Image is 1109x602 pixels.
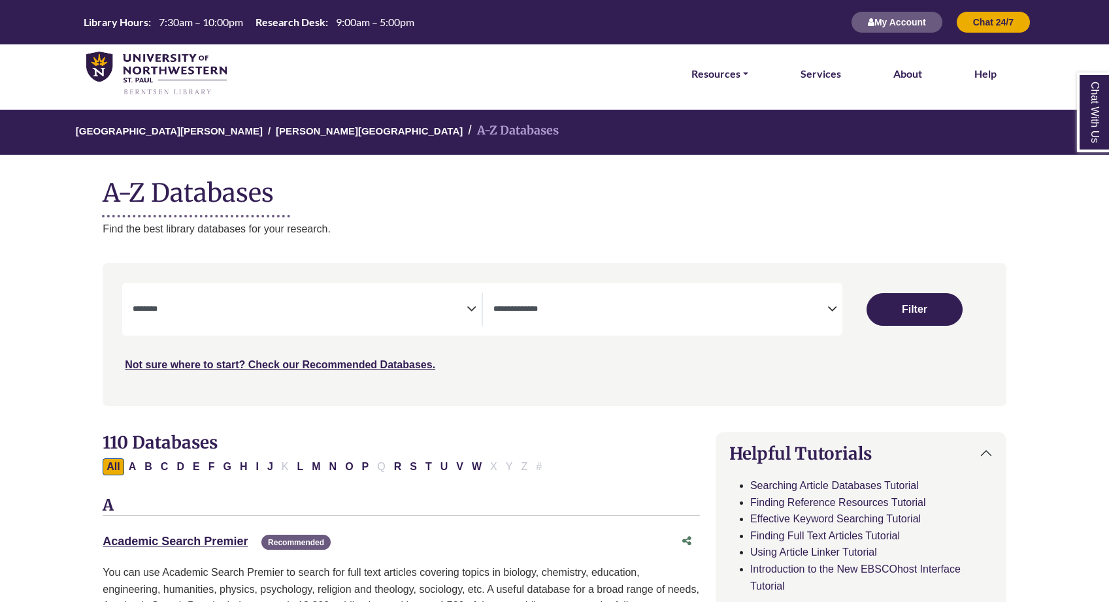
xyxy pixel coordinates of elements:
button: Filter Results L [293,458,307,475]
li: A-Z Databases [463,121,559,140]
button: Filter Results U [437,458,452,475]
button: Filter Results S [406,458,421,475]
span: 7:30am – 10:00pm [159,16,243,28]
button: Filter Results I [252,458,262,475]
th: Research Desk: [250,15,329,29]
a: Resources [691,65,748,82]
a: Services [801,65,841,82]
button: Filter Results F [205,458,219,475]
a: Introduction to the New EBSCOhost Interface Tutorial [750,563,961,592]
button: Share this database [674,529,700,554]
a: Searching Article Databases Tutorial [750,480,919,491]
nav: Search filters [103,263,1006,405]
a: [PERSON_NAME][GEOGRAPHIC_DATA] [276,123,463,136]
button: Chat 24/7 [956,11,1031,33]
button: Filter Results C [157,458,173,475]
button: Submit for Search Results [867,293,963,326]
a: Effective Keyword Searching Tutorial [750,513,921,524]
button: Filter Results E [189,458,204,475]
p: Find the best library databases for your research. [103,221,1006,238]
a: Using Article Linker Tutorial [750,547,877,558]
a: Academic Search Premier [103,535,248,548]
textarea: Search [133,305,467,315]
button: Filter Results A [125,458,141,475]
table: Hours Today [78,15,420,27]
h3: A [103,496,700,516]
button: Filter Results G [219,458,235,475]
button: My Account [851,11,943,33]
button: Filter Results N [325,458,341,475]
button: Filter Results P [358,458,373,475]
textarea: Search [493,305,827,315]
a: Finding Full Text Articles Tutorial [750,530,900,541]
a: Not sure where to start? Check our Recommended Databases. [125,359,435,370]
button: Filter Results R [390,458,406,475]
button: Filter Results D [173,458,188,475]
button: Helpful Tutorials [716,433,1006,474]
img: library_home [86,52,227,96]
button: Filter Results B [141,458,156,475]
button: Filter Results J [263,458,277,475]
span: 9:00am – 5:00pm [336,16,414,28]
button: Filter Results O [341,458,357,475]
a: About [893,65,922,82]
a: My Account [851,16,943,27]
h1: A-Z Databases [103,168,1006,208]
button: Filter Results V [452,458,467,475]
button: Filter Results H [236,458,252,475]
button: All [103,458,124,475]
span: Recommended [261,535,331,550]
div: Alpha-list to filter by first letter of database name [103,460,547,471]
button: Filter Results W [468,458,486,475]
a: Hours Today [78,15,420,30]
a: Finding Reference Resources Tutorial [750,497,926,508]
a: Chat 24/7 [956,16,1031,27]
button: Filter Results M [308,458,324,475]
a: [GEOGRAPHIC_DATA][PERSON_NAME] [76,123,263,136]
span: 110 Databases [103,432,218,453]
th: Library Hours: [78,15,152,29]
nav: breadcrumb [103,110,1006,155]
a: Help [974,65,997,82]
button: Filter Results T [422,458,436,475]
